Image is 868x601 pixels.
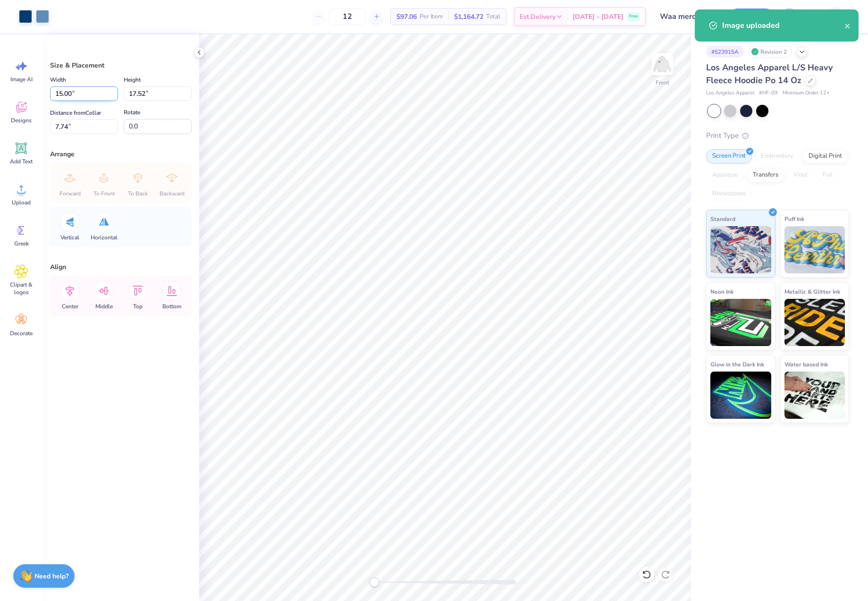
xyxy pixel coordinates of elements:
[817,168,839,182] div: Foil
[722,20,844,31] div: Image uploaded
[706,89,754,97] span: Los Angeles Apparel
[12,199,31,206] span: Upload
[784,372,845,419] img: Water based Ink
[162,303,181,310] span: Bottom
[50,149,192,159] div: Arrange
[784,287,840,296] span: Metallic & Glitter Ink
[50,74,66,85] label: Width
[629,13,638,20] span: Free
[34,572,68,581] strong: Need help?
[91,234,118,241] span: Horizontal
[124,74,141,85] label: Height
[710,359,764,369] span: Glow in the Dark Ink
[396,12,417,22] span: $97.06
[755,149,800,163] div: Embroidery
[809,7,849,26] a: CD
[95,303,113,310] span: Middle
[784,299,845,346] img: Metallic & Glitter Ink
[706,187,752,201] div: Rhinestones
[60,234,79,241] span: Vertical
[454,12,483,22] span: $1,164.72
[784,226,845,273] img: Puff Ink
[706,62,833,86] span: Los Angeles Apparel L/S Heavy Fleece Hoodie Po 14 Oz
[783,89,830,97] span: Minimum Order: 12 +
[844,20,851,31] button: close
[710,226,771,273] img: Standard
[50,262,192,272] div: Align
[710,299,771,346] img: Neon Ink
[10,76,33,83] span: Image AI
[370,577,379,587] div: Accessibility label
[706,46,744,58] div: # 523915A
[784,359,828,369] span: Water based Ink
[6,281,37,296] span: Clipart & logos
[486,12,500,22] span: Total
[706,168,744,182] div: Applique
[520,12,556,22] span: Est. Delivery
[133,303,143,310] span: Top
[710,214,735,224] span: Standard
[749,46,792,58] div: Revision 2
[62,303,78,310] span: Center
[653,55,672,74] img: Front
[784,214,804,224] span: Puff Ink
[329,8,366,25] input: – –
[10,330,33,337] span: Decorate
[11,117,32,124] span: Designs
[710,372,771,419] img: Glow in the Dark Ink
[124,107,140,118] label: Rotate
[710,287,733,296] span: Neon Ink
[747,168,784,182] div: Transfers
[50,107,101,119] label: Distance from Collar
[10,158,33,165] span: Add Text
[653,7,722,26] input: Untitled Design
[50,60,192,70] div: Size & Placement
[706,149,752,163] div: Screen Print
[420,12,443,22] span: Per Item
[759,89,778,97] span: # HF-09
[787,168,814,182] div: Vinyl
[826,7,845,26] img: Cedric Diasanta
[802,149,848,163] div: Digital Print
[573,12,624,22] span: [DATE] - [DATE]
[706,130,849,141] div: Print Type
[656,78,669,87] div: Front
[14,240,29,247] span: Greek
